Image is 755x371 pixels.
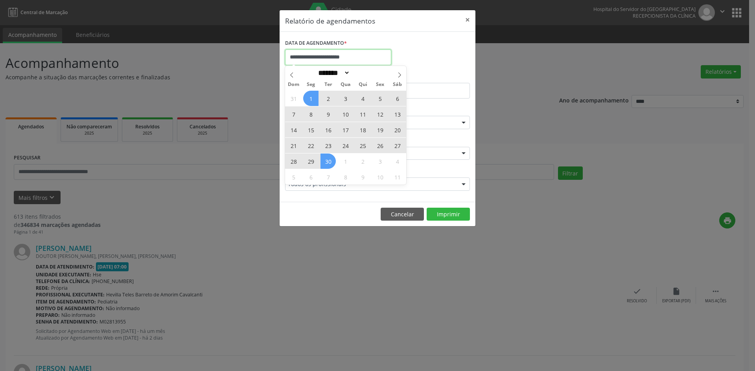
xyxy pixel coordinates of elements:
button: Cancelar [381,208,424,221]
button: Close [460,10,475,29]
span: Outubro 1, 2025 [338,154,353,169]
span: Qui [354,82,372,87]
span: Setembro 7, 2025 [286,106,301,122]
span: Setembro 14, 2025 [286,122,301,137]
span: Sáb [389,82,406,87]
span: Setembro 1, 2025 [303,91,319,106]
span: Outubro 10, 2025 [372,169,388,185]
span: Setembro 4, 2025 [355,91,370,106]
span: Sex [372,82,389,87]
span: Setembro 2, 2025 [320,91,336,106]
span: Setembro 3, 2025 [338,91,353,106]
span: Setembro 16, 2025 [320,122,336,137]
span: Dom [285,82,302,87]
span: Setembro 19, 2025 [372,122,388,137]
span: Outubro 3, 2025 [372,154,388,169]
label: ATÉ [379,71,470,83]
span: Setembro 10, 2025 [338,106,353,122]
label: DATA DE AGENDAMENTO [285,37,347,49]
span: Setembro 5, 2025 [372,91,388,106]
select: Month [315,69,350,77]
span: Setembro 24, 2025 [338,138,353,153]
span: Outubro 2, 2025 [355,154,370,169]
input: Year [350,69,376,77]
span: Setembro 20, 2025 [390,122,405,137]
span: Outubro 6, 2025 [303,169,319,185]
span: Setembro 25, 2025 [355,138,370,153]
span: Setembro 13, 2025 [390,106,405,122]
span: Outubro 8, 2025 [338,169,353,185]
span: Setembro 29, 2025 [303,154,319,169]
span: Qua [337,82,354,87]
span: Outubro 5, 2025 [286,169,301,185]
span: Outubro 11, 2025 [390,169,405,185]
span: Setembro 18, 2025 [355,122,370,137]
span: Seg [302,82,320,87]
span: Setembro 21, 2025 [286,138,301,153]
span: Setembro 6, 2025 [390,91,405,106]
span: Agosto 31, 2025 [286,91,301,106]
span: Setembro 22, 2025 [303,138,319,153]
span: Outubro 4, 2025 [390,154,405,169]
span: Setembro 27, 2025 [390,138,405,153]
span: Setembro 8, 2025 [303,106,319,122]
span: Setembro 23, 2025 [320,138,336,153]
span: Outubro 7, 2025 [320,169,336,185]
span: Setembro 11, 2025 [355,106,370,122]
span: Outubro 9, 2025 [355,169,370,185]
span: Setembro 15, 2025 [303,122,319,137]
span: Setembro 26, 2025 [372,138,388,153]
h5: Relatório de agendamentos [285,16,375,26]
span: Setembro 17, 2025 [338,122,353,137]
span: Setembro 9, 2025 [320,106,336,122]
span: Setembro 12, 2025 [372,106,388,122]
span: Ter [320,82,337,87]
button: Imprimir [427,208,470,221]
span: Setembro 28, 2025 [286,154,301,169]
span: Setembro 30, 2025 [320,154,336,169]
